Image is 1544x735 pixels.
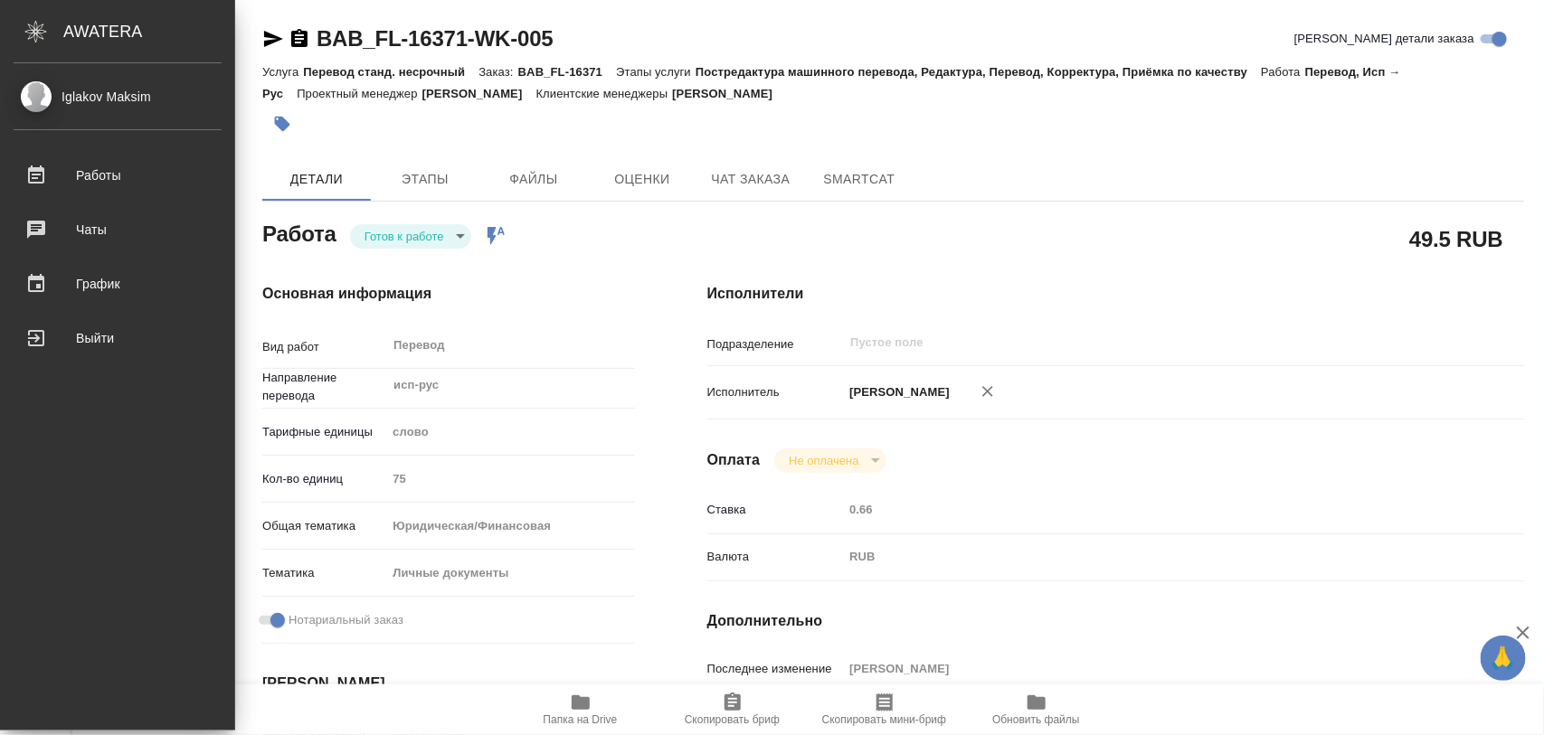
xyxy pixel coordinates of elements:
[490,168,577,191] span: Файлы
[707,283,1524,305] h4: Исполнители
[505,684,657,735] button: Папка на Drive
[707,168,794,191] span: Чат заказа
[599,168,686,191] span: Оценки
[707,383,844,401] p: Исполнитель
[262,517,386,535] p: Общая тематика
[536,87,673,100] p: Клиентские менеджеры
[262,65,303,79] p: Услуга
[350,224,471,249] div: Готов к работе
[816,168,903,191] span: SmartCat
[809,684,961,735] button: Скопировать мини-бриф
[262,338,386,356] p: Вид работ
[382,168,469,191] span: Этапы
[262,28,284,50] button: Скопировать ссылку для ЯМессенджера
[5,261,231,306] a: График
[478,65,517,79] p: Заказ:
[707,449,761,471] h4: Оплата
[544,713,618,726] span: Папка на Drive
[63,14,235,50] div: AWATERA
[1294,30,1474,48] span: [PERSON_NAME] детали заказа
[273,168,360,191] span: Детали
[774,448,886,473] div: Готов к работе
[262,673,635,694] h4: [PERSON_NAME]
[518,65,616,79] p: BAB_FL-16371
[5,316,231,361] a: Выйти
[707,548,844,566] p: Валюта
[616,65,696,79] p: Этапы услуги
[843,542,1455,572] div: RUB
[992,713,1080,726] span: Обновить файлы
[707,335,844,353] p: Подразделение
[262,470,386,488] p: Кол-во единиц
[386,558,634,589] div: Личные документы
[303,65,478,79] p: Перевод станд. несрочный
[685,713,780,726] span: Скопировать бриф
[14,325,222,352] div: Выйти
[14,270,222,297] div: График
[1261,65,1305,79] p: Работа
[386,417,634,448] div: слово
[5,153,231,198] a: Работы
[262,216,336,249] h2: Работа
[262,283,635,305] h4: Основная информация
[848,332,1413,353] input: Пустое поле
[317,26,554,51] a: BAB_FL-16371-WK-005
[262,369,386,405] p: Направление перевода
[5,207,231,252] a: Чаты
[262,564,386,582] p: Тематика
[707,501,844,519] p: Ставка
[1409,223,1503,254] h2: 49.5 RUB
[843,383,950,401] p: [PERSON_NAME]
[696,65,1261,79] p: Постредактура машинного перевода, Редактура, Перевод, Корректура, Приёмка по качеству
[843,496,1455,523] input: Пустое поле
[657,684,809,735] button: Скопировать бриф
[707,660,844,678] p: Последнее изменение
[262,423,386,441] p: Тарифные единицы
[14,162,222,189] div: Работы
[14,216,222,243] div: Чаты
[961,684,1113,735] button: Обновить файлы
[262,104,302,144] button: Добавить тэг
[822,713,946,726] span: Скопировать мини-бриф
[386,466,634,492] input: Пустое поле
[359,229,450,244] button: Готов к работе
[289,28,310,50] button: Скопировать ссылку
[1488,639,1519,677] span: 🙏
[386,511,634,542] div: Юридическая/Финансовая
[783,453,864,468] button: Не оплачена
[707,610,1524,632] h4: Дополнительно
[672,87,786,100] p: [PERSON_NAME]
[1481,636,1526,681] button: 🙏
[14,87,222,107] div: Iglakov Maksim
[968,372,1008,411] button: Удалить исполнителя
[422,87,536,100] p: [PERSON_NAME]
[297,87,422,100] p: Проектный менеджер
[843,655,1455,682] input: Пустое поле
[289,611,403,629] span: Нотариальный заказ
